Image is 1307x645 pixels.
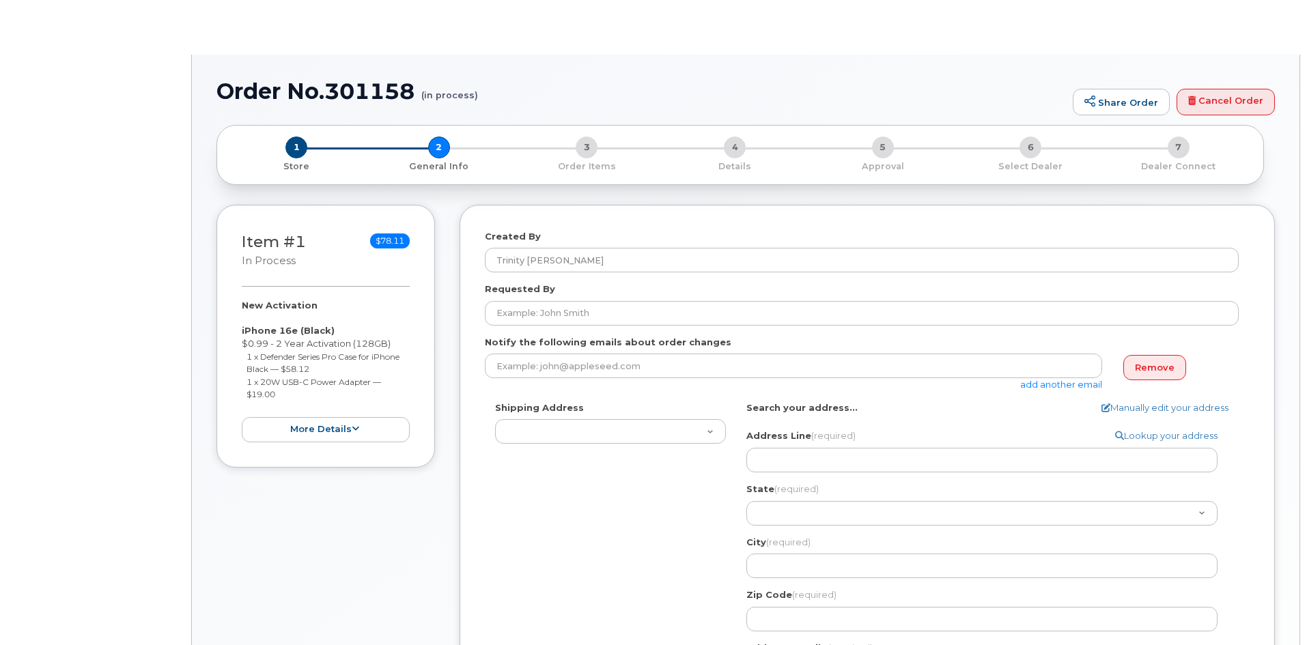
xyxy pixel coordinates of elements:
[242,299,410,442] div: $0.99 - 2 Year Activation (128GB)
[247,352,399,375] small: 1 x Defender Series Pro Case for iPhone Black — $58.12
[746,401,858,414] label: Search your address...
[485,301,1239,326] input: Example: John Smith
[242,325,335,336] strong: iPhone 16e (Black)
[792,589,837,600] span: (required)
[485,336,731,349] label: Notify the following emails about order changes
[746,536,811,549] label: City
[421,79,478,100] small: (in process)
[485,354,1102,378] input: Example: john@appleseed.com
[216,79,1066,103] h1: Order No.301158
[234,160,360,173] p: Store
[495,401,584,414] label: Shipping Address
[228,158,365,173] a: 1 Store
[370,233,410,248] span: $78.11
[247,377,381,400] small: 1 x 20W USB-C Power Adapter — $19.00
[242,255,296,267] small: in process
[485,283,555,296] label: Requested By
[1123,355,1186,380] a: Remove
[766,536,811,547] span: (required)
[242,417,410,442] button: more details
[242,233,306,268] h3: Item #1
[746,483,819,496] label: State
[1020,379,1102,390] a: add another email
[1073,89,1170,116] a: Share Order
[242,300,318,311] strong: New Activation
[285,137,307,158] span: 1
[746,588,837,601] label: Zip Code
[1177,89,1275,116] a: Cancel Order
[485,230,541,243] label: Created By
[811,430,856,441] span: (required)
[774,483,819,494] span: (required)
[746,429,856,442] label: Address Line
[1115,429,1218,442] a: Lookup your address
[1101,401,1228,414] a: Manually edit your address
